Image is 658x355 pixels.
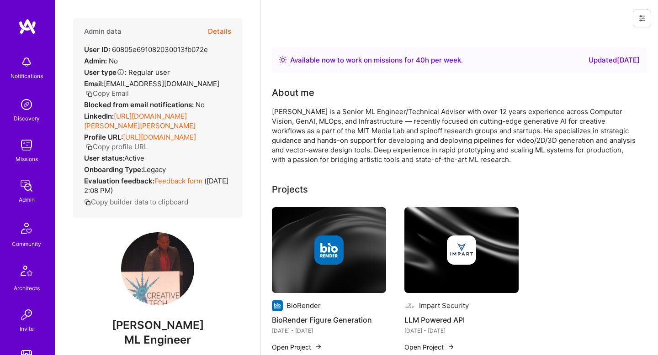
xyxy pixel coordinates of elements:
i: icon Copy [86,90,93,97]
div: Notifications [11,71,43,81]
strong: Evaluation feedback: [84,177,154,185]
div: About me [272,86,314,99]
img: Availability [279,56,287,63]
img: logo [18,18,37,35]
h4: Admin data [84,27,122,36]
img: Company logo [314,235,344,265]
div: [PERSON_NAME] is a Senior ML Engineer/Technical Advisor with over 12 years experience across Comp... [272,107,637,164]
i: Help [117,68,125,76]
span: legacy [143,165,166,174]
div: Architects [14,283,40,293]
span: Active [124,154,144,162]
button: Copy builder data to clipboard [84,197,188,207]
h4: BioRender Figure Generation [272,314,386,326]
img: Company logo [404,300,415,311]
div: No [84,100,205,110]
strong: Onboarding Type: [84,165,143,174]
strong: Profile URL: [84,133,123,141]
img: Company logo [447,235,476,265]
img: cover [272,207,386,293]
img: Community [16,217,37,239]
strong: Email: [84,79,104,88]
img: arrow-right [315,343,322,350]
div: No [84,56,118,66]
div: Community [12,239,41,249]
img: cover [404,207,519,293]
div: Missions [16,154,38,164]
img: Invite [17,306,36,324]
div: Admin [19,195,35,204]
span: 40 [416,56,425,64]
div: 60805e691082030013fb072e [84,45,208,54]
button: Open Project [404,342,455,352]
span: [EMAIL_ADDRESS][DOMAIN_NAME] [104,79,219,88]
i: icon Copy [86,144,93,151]
img: admin teamwork [17,177,36,195]
div: [DATE] - [DATE] [272,326,386,335]
img: bell [17,53,36,71]
img: Company logo [272,300,283,311]
button: Copy Email [86,89,129,98]
strong: Blocked from email notifications: [84,100,196,109]
div: ( [DATE] 2:08 PM ) [84,176,231,195]
strong: LinkedIn: [84,112,114,120]
div: Updated [DATE] [589,55,640,66]
div: BioRender [287,301,321,310]
strong: User type : [84,68,127,77]
div: Impart Security [419,301,469,310]
i: icon Copy [84,199,91,206]
button: Details [208,18,231,45]
strong: User ID: [84,45,110,54]
div: [DATE] - [DATE] [404,326,519,335]
div: Regular user [84,68,170,77]
h4: LLM Powered API [404,314,519,326]
button: Open Project [272,342,322,352]
img: discovery [17,95,36,114]
strong: Admin: [84,57,107,65]
a: [URL][DOMAIN_NAME] [123,133,196,141]
img: User Avatar [121,232,194,305]
div: Discovery [14,114,40,123]
span: [PERSON_NAME] [73,318,242,332]
strong: User status: [84,154,124,162]
a: Feedback form [154,177,202,185]
div: Invite [20,324,34,334]
img: Architects [16,261,37,283]
div: Available now to work on missions for h per week . [290,55,463,66]
a: [URL][DOMAIN_NAME][PERSON_NAME][PERSON_NAME] [84,112,196,130]
img: arrow-right [447,343,455,350]
div: Projects [272,183,308,196]
button: Copy profile URL [86,142,148,151]
img: teamwork [17,136,36,154]
span: ML Engineer [124,333,191,346]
